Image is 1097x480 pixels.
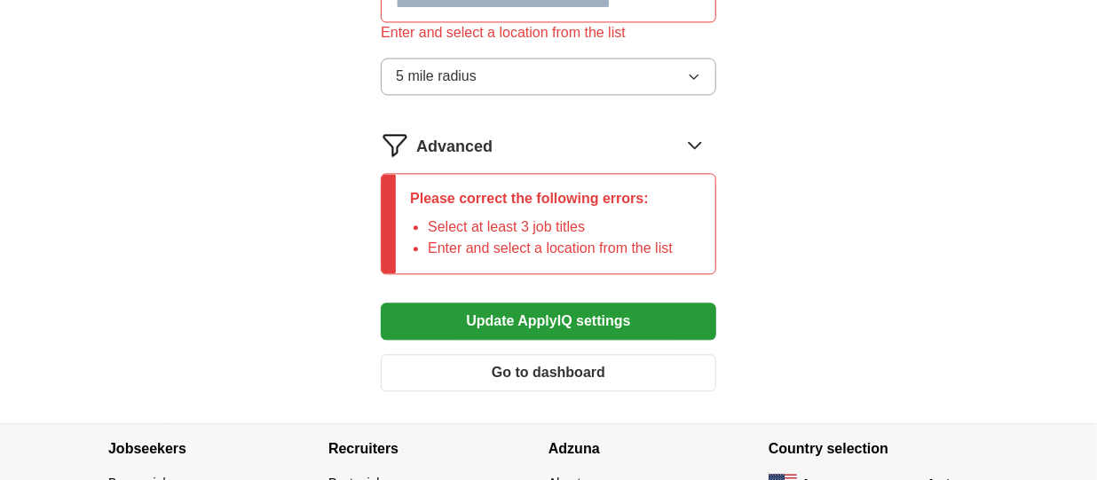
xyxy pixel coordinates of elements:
[769,424,989,474] h4: Country selection
[410,188,673,209] p: Please correct the following errors:
[416,135,493,159] span: Advanced
[428,238,673,259] li: Enter and select a location from the list
[381,22,716,43] div: Enter and select a location from the list
[428,216,673,238] li: Select at least 3 job titles
[396,66,477,87] span: 5 mile radius
[381,130,409,159] img: filter
[381,354,716,391] button: Go to dashboard
[381,303,716,340] button: Update ApplyIQ settings
[381,58,716,95] button: 5 mile radius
